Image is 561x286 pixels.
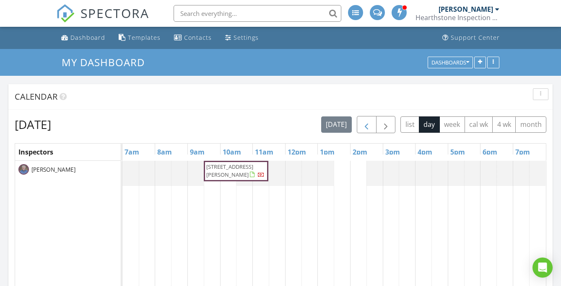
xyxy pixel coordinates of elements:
button: Dashboards [428,57,473,68]
button: list [400,116,419,133]
div: Open Intercom Messenger [532,258,553,278]
a: 9am [188,145,207,159]
a: 6pm [480,145,499,159]
button: month [515,116,546,133]
a: Settings [222,30,262,46]
a: Dashboard [58,30,109,46]
a: 2pm [351,145,369,159]
a: Support Center [439,30,503,46]
a: 1pm [318,145,337,159]
div: [PERSON_NAME] [439,5,493,13]
img: The Best Home Inspection Software - Spectora [56,4,75,23]
a: SPECTORA [56,11,149,29]
a: 10am [221,145,243,159]
a: 3pm [383,145,402,159]
button: cal wk [465,116,493,133]
div: Contacts [184,33,212,41]
button: day [419,116,440,133]
div: Settings [234,33,259,41]
button: [DATE] [321,116,352,133]
span: SPECTORA [81,4,149,22]
div: Hearthstone Inspection Services, Inc. [416,13,499,22]
span: Calendar [15,91,57,102]
button: Previous day [357,116,377,133]
h2: [DATE] [15,116,51,133]
a: My Dashboard [62,55,152,69]
a: 8am [155,145,174,159]
span: Inspectors [18,147,53,157]
div: Support Center [451,33,500,41]
span: [STREET_ADDRESS][PERSON_NAME] [206,163,253,178]
div: Dashboards [431,59,469,65]
input: Search everything... [174,5,341,22]
a: 5pm [448,145,467,159]
img: hhi_5.jpg [18,164,29,175]
span: [PERSON_NAME] [30,165,77,174]
a: 7am [122,145,141,159]
div: Dashboard [70,33,105,41]
button: week [439,116,465,133]
a: Contacts [171,30,215,46]
button: 4 wk [492,116,516,133]
a: 4pm [416,145,434,159]
a: 11am [253,145,275,159]
div: Templates [128,33,161,41]
a: Templates [115,30,164,46]
a: 7pm [513,145,532,159]
button: Next day [376,116,396,133]
a: 12pm [286,145,308,159]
